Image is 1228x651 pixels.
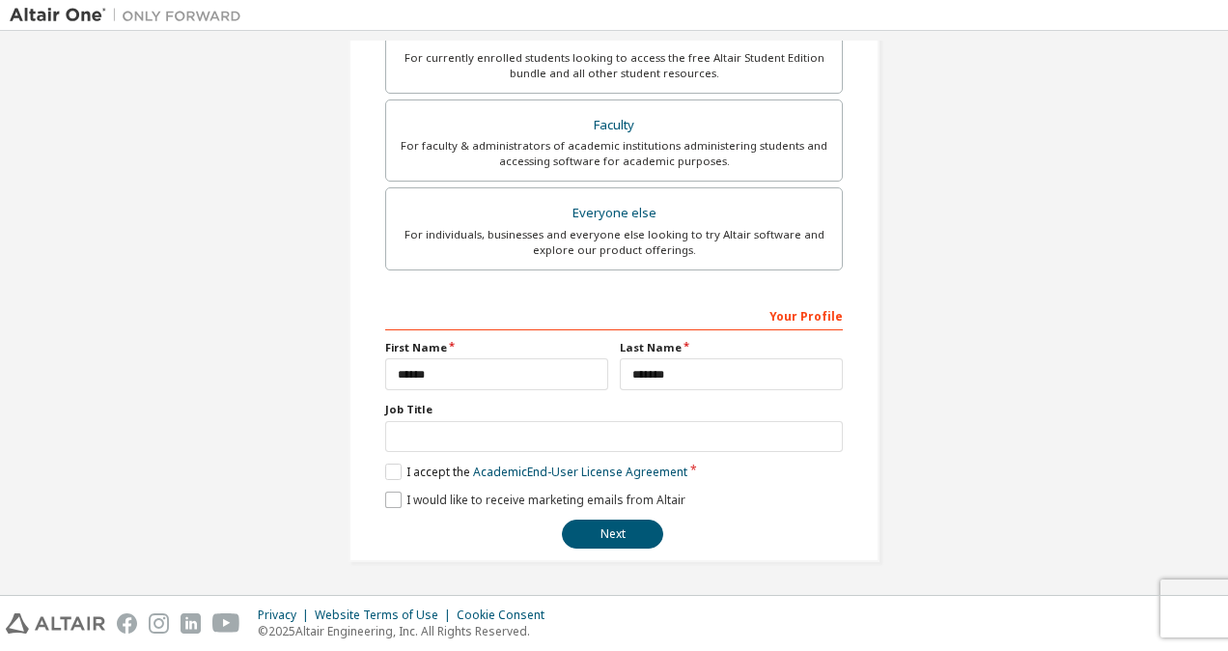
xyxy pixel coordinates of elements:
[473,464,687,480] a: Academic End-User License Agreement
[620,340,843,355] label: Last Name
[398,227,830,258] div: For individuals, businesses and everyone else looking to try Altair software and explore our prod...
[562,520,663,549] button: Next
[398,138,830,169] div: For faculty & administrators of academic institutions administering students and accessing softwa...
[181,613,201,634] img: linkedin.svg
[212,613,240,634] img: youtube.svg
[315,608,457,623] div: Website Terms of Use
[6,613,105,634] img: altair_logo.svg
[258,608,315,623] div: Privacy
[149,613,169,634] img: instagram.svg
[10,6,251,25] img: Altair One
[258,623,556,639] p: © 2025 Altair Engineering, Inc. All Rights Reserved.
[385,402,843,417] label: Job Title
[457,608,556,623] div: Cookie Consent
[398,112,830,139] div: Faculty
[385,492,685,508] label: I would like to receive marketing emails from Altair
[398,50,830,81] div: For currently enrolled students looking to access the free Altair Student Edition bundle and all ...
[398,200,830,227] div: Everyone else
[385,464,687,480] label: I accept the
[117,613,137,634] img: facebook.svg
[385,340,608,355] label: First Name
[385,299,843,330] div: Your Profile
